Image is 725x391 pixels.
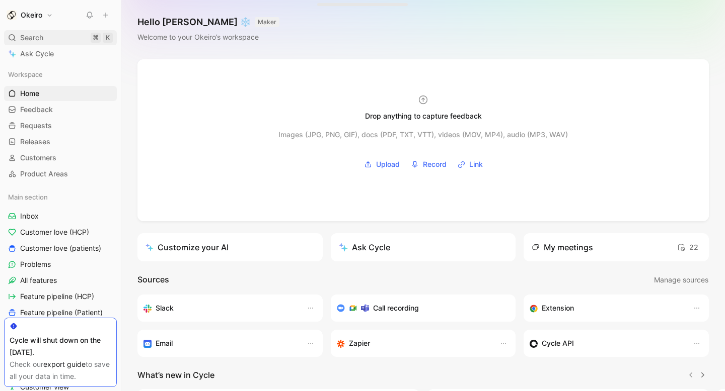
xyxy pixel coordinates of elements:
[137,31,279,43] div: Welcome to your Okeiro’s workspace
[20,169,68,179] span: Product Areas
[156,337,173,349] h3: Email
[20,275,57,285] span: All features
[137,273,169,286] h2: Sources
[4,225,117,240] a: Customer love (HCP)
[423,158,447,170] span: Record
[156,302,174,314] h3: Slack
[4,209,117,224] a: Inbox
[143,302,297,314] div: Sync your customers, send feedback and get updates in Slack
[20,32,43,44] span: Search
[4,102,117,117] a: Feedback
[4,134,117,149] a: Releases
[255,17,279,27] button: MAKER
[407,157,450,172] button: Record
[20,291,94,302] span: Feature pipeline (HCP)
[360,157,403,172] button: Upload
[530,337,683,349] div: Sync customers & send feedback from custom sources. Get inspired by our favorite use case
[532,241,593,253] div: My meetings
[20,121,52,131] span: Requests
[20,48,54,60] span: Ask Cycle
[143,337,297,349] div: Forward emails to your feedback inbox
[20,88,39,99] span: Home
[20,211,39,221] span: Inbox
[137,233,323,261] a: Customize your AI
[4,86,117,101] a: Home
[20,243,101,253] span: Customer love (patients)
[542,337,574,349] h3: Cycle API
[43,360,86,368] a: export guide
[20,227,89,237] span: Customer love (HCP)
[4,305,117,320] a: Feature pipeline (Patient)
[137,369,214,381] h2: What’s new in Cycle
[137,16,279,28] h1: Hello [PERSON_NAME] ❄️
[337,337,490,349] div: Capture feedback from thousands of sources with Zapier (survey results, recordings, sheets, etc).
[4,189,117,205] div: Main section
[4,241,117,256] a: Customer love (patients)
[331,233,516,261] button: Ask Cycle
[146,241,229,253] div: Customize your AI
[654,273,709,286] button: Manage sources
[4,166,117,181] a: Product Areas
[675,239,701,255] button: 22
[365,110,482,122] div: Drop anything to capture feedback
[91,33,101,43] div: ⌘
[20,153,56,163] span: Customers
[4,30,117,45] div: Search⌘K
[4,273,117,288] a: All features
[376,158,400,170] span: Upload
[677,241,698,253] span: 22
[4,67,117,82] div: Workspace
[4,150,117,165] a: Customers
[7,10,17,20] img: Okeiro
[373,302,419,314] h3: Call recording
[542,302,574,314] h3: Extension
[4,46,117,61] a: Ask Cycle
[4,8,55,22] button: OkeiroOkeiro
[10,358,111,382] div: Check our to save all your data in time.
[10,334,111,358] div: Cycle will shut down on the [DATE].
[4,118,117,133] a: Requests
[4,257,117,272] a: Problems
[654,274,708,286] span: Manage sources
[20,137,50,147] span: Releases
[337,302,502,314] div: Record & transcribe meetings from Zoom, Meet & Teams.
[454,157,486,172] button: Link
[8,192,48,202] span: Main section
[4,289,117,304] a: Feature pipeline (HCP)
[349,337,370,349] h3: Zapier
[20,308,103,318] span: Feature pipeline (Patient)
[20,105,53,115] span: Feedback
[8,69,43,79] span: Workspace
[4,189,117,320] div: Main sectionInboxCustomer love (HCP)Customer love (patients)ProblemsAll featuresFeature pipeline ...
[469,158,483,170] span: Link
[20,259,51,269] span: Problems
[21,11,42,20] h1: Okeiro
[530,302,683,314] div: Capture feedback from anywhere on the web
[278,129,568,141] div: Images (JPG, PNG, GIF), docs (PDF, TXT, VTT), videos (MOV, MP4), audio (MP3, WAV)
[339,241,390,253] div: Ask Cycle
[103,33,113,43] div: K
